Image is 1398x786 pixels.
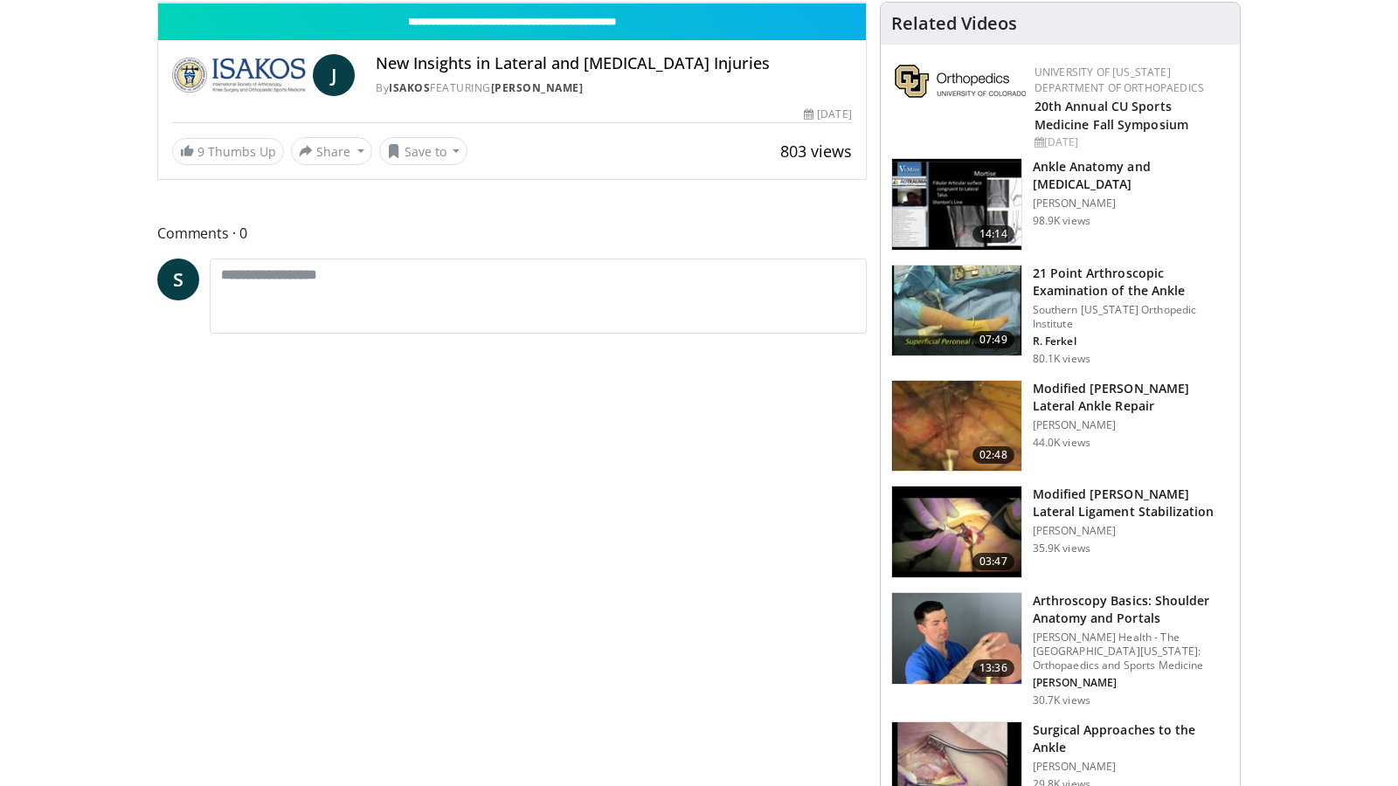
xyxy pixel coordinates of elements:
[1033,760,1229,774] p: [PERSON_NAME]
[172,138,284,165] a: 9 Thumbs Up
[1035,98,1188,133] a: 20th Annual CU Sports Medicine Fall Symposium
[892,486,1021,577] img: Picture_9_13_2.png.150x105_q85_crop-smart_upscale.jpg
[1033,196,1229,210] p: [PERSON_NAME]
[1033,418,1229,432] p: [PERSON_NAME]
[1033,541,1090,555] p: 35.9K views
[1033,592,1229,627] h3: Arthroscopy Basics: Shoulder Anatomy and Portals
[1033,486,1229,521] h3: Modified [PERSON_NAME] Lateral Ligament Stabilization
[376,80,851,96] div: By FEATURING
[892,265,1021,356] img: d2937c76-94b7-4d20-9de4-1c4e4a17f51d.150x105_q85_crop-smart_upscale.jpg
[1033,352,1090,366] p: 80.1K views
[1033,265,1229,300] h3: 21 Point Arthroscopic Examination of the Ankle
[313,54,355,96] a: J
[1033,380,1229,415] h3: Modified [PERSON_NAME] Lateral Ankle Repair
[780,141,852,162] span: 803 views
[1033,631,1229,672] p: [PERSON_NAME] Health - The [GEOGRAPHIC_DATA][US_STATE]: Orthopaedics and Sports Medicine
[1033,524,1229,538] p: [PERSON_NAME]
[891,592,1229,707] a: 13:36 Arthroscopy Basics: Shoulder Anatomy and Portals [PERSON_NAME] Health - The [GEOGRAPHIC_DAT...
[379,137,468,165] button: Save to
[1033,721,1229,756] h3: Surgical Approaches to the Ankle
[389,80,430,95] a: ISAKOS
[892,381,1021,472] img: 38788_0000_3.png.150x105_q85_crop-smart_upscale.jpg
[157,259,199,300] a: S
[892,593,1021,684] img: 9534a039-0eaa-4167-96cf-d5be049a70d8.150x105_q85_crop-smart_upscale.jpg
[891,486,1229,578] a: 03:47 Modified [PERSON_NAME] Lateral Ligament Stabilization [PERSON_NAME] 35.9K views
[172,54,306,96] img: ISAKOS
[1033,693,1090,707] p: 30.7K views
[972,659,1014,677] span: 13:36
[376,54,851,73] h4: New Insights in Lateral and [MEDICAL_DATA] Injuries
[1035,134,1226,150] div: [DATE]
[972,225,1014,243] span: 14:14
[291,137,372,165] button: Share
[157,222,867,245] span: Comments 0
[972,331,1014,348] span: 07:49
[491,80,584,95] a: [PERSON_NAME]
[804,107,851,122] div: [DATE]
[1033,436,1090,450] p: 44.0K views
[892,159,1021,250] img: d079e22e-f623-40f6-8657-94e85635e1da.150x105_q85_crop-smart_upscale.jpg
[1033,303,1229,331] p: Southern [US_STATE] Orthopedic Institute
[1033,214,1090,228] p: 98.9K views
[972,446,1014,464] span: 02:48
[972,553,1014,570] span: 03:47
[1033,334,1229,348] p: R. Ferkel
[1033,158,1229,193] h3: Ankle Anatomy and [MEDICAL_DATA]
[891,13,1017,34] h4: Related Videos
[891,380,1229,472] a: 02:48 Modified [PERSON_NAME] Lateral Ankle Repair [PERSON_NAME] 44.0K views
[895,65,1026,98] img: 355603a8-37da-49b6-856f-e00d7e9307d3.png.150x105_q85_autocrop_double_scale_upscale_version-0.2.png
[1035,65,1204,95] a: University of [US_STATE] Department of Orthopaedics
[197,143,204,160] span: 9
[891,265,1229,366] a: 07:49 21 Point Arthroscopic Examination of the Ankle Southern [US_STATE] Orthopedic Institute R. ...
[891,158,1229,251] a: 14:14 Ankle Anatomy and [MEDICAL_DATA] [PERSON_NAME] 98.9K views
[1033,676,1229,690] p: [PERSON_NAME]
